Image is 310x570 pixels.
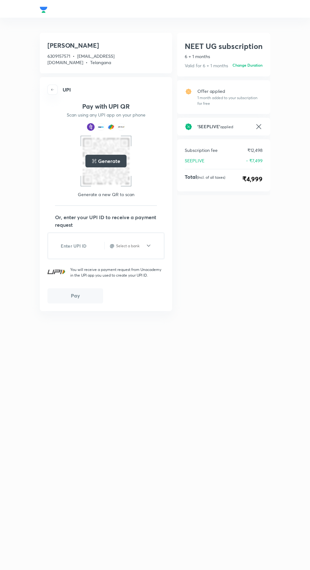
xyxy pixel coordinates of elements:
[185,62,228,69] p: Valid for 6 + 1 months
[185,53,263,60] p: 6 + 1 months
[185,88,192,95] img: offer
[55,213,164,229] p: Or, enter your UPI ID to receive a payment request
[73,53,75,59] span: •
[63,87,71,92] h4: UPI
[47,53,70,59] span: 6309157571
[97,123,105,131] img: payment method
[86,59,88,65] span: •
[185,157,204,164] p: SEEPLIVE
[115,243,146,249] input: Select a bank
[67,112,146,118] p: Scan using any UPI app on your phone
[70,267,164,278] p: You will receive a payment request from Unacademy in the UPI app you used to create your UPI ID.
[247,147,263,153] p: ₹12,498
[107,123,115,131] img: payment method
[232,62,263,68] h6: Change Duration
[78,191,134,198] p: Generate a new QR to scan
[197,123,220,129] span: ' SEEPLIVE '
[92,159,97,164] img: loading..
[90,59,111,65] span: Telangana
[242,174,263,184] span: ₹4,999
[47,53,115,65] span: [EMAIL_ADDRESS][DOMAIN_NAME]
[197,124,250,130] h6: applied
[185,40,263,52] h1: NEET UG subscription
[117,123,125,131] img: payment method
[47,288,103,303] button: Pay
[197,88,263,94] p: Offer applied
[53,238,104,254] input: Enter UPI ID
[87,123,95,131] img: payment method
[185,174,225,184] h4: Total
[197,175,225,180] p: (Incl. of all taxes)
[197,95,263,106] p: 1 month added to your subscription for free
[110,243,114,248] h4: @
[98,157,120,165] h5: Generate
[185,147,218,153] p: Subscription fee
[47,40,164,51] h3: [PERSON_NAME]
[246,157,263,164] p: - ₹7,499
[82,102,130,111] h4: Pay with UPI QR
[47,270,65,274] img: UPI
